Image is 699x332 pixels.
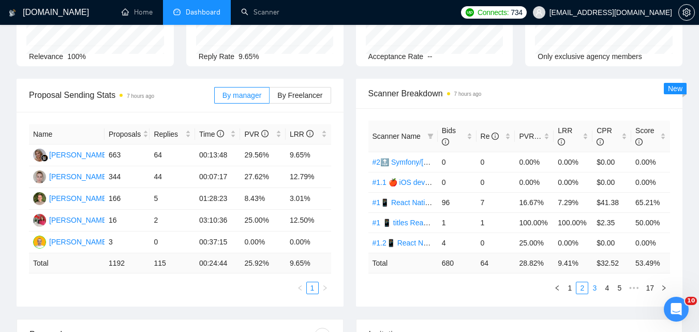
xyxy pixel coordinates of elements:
[105,188,150,210] td: 166
[592,192,631,212] td: $41.38
[29,52,63,61] span: Relevance
[613,282,626,294] li: 5
[511,7,522,18] span: 734
[49,193,109,204] div: [PERSON_NAME]
[49,214,109,226] div: [PERSON_NAME]
[49,236,109,248] div: [PERSON_NAME]
[664,297,689,322] iframe: Intercom live chat
[105,124,150,145] th: Proposals
[150,188,195,210] td: 5
[217,130,224,137] span: info-circle
[33,214,46,227] img: OT
[150,210,195,232] td: 2
[195,253,241,273] td: 00:24:44
[322,285,328,291] span: right
[297,285,303,291] span: left
[286,166,331,188] td: 12.79%
[515,152,554,172] td: 0.00%
[244,130,269,138] span: PVR
[240,253,286,273] td: 25.92 %
[678,4,695,21] button: setting
[635,126,655,146] span: Score
[373,219,495,227] a: #1 📱 titles React Native Evhen (Tam)
[597,138,604,146] span: info-circle
[425,128,436,144] span: filter
[631,233,670,253] td: 0.00%
[554,172,592,192] td: 0.00%
[589,282,600,294] a: 3
[554,212,592,233] td: 100.00%
[195,232,241,253] td: 00:37:15
[150,232,195,253] td: 0
[592,152,631,172] td: $0.00
[286,210,331,232] td: 12.50%
[592,172,631,192] td: $0.00
[536,9,543,16] span: user
[29,253,105,273] td: Total
[592,253,631,273] td: $ 32.52
[438,212,477,233] td: 1
[373,132,421,140] span: Scanner Name
[240,210,286,232] td: 25.00%
[373,239,462,247] a: #1.2📱 React Native Evhen
[33,215,109,224] a: OT[PERSON_NAME]
[29,124,105,145] th: Name
[373,158,657,166] a: #2🔝 Symfony/[PERSON_NAME] 28/06 & 01/07 CoverLetter changed+10/07 P.S. added
[643,282,657,294] a: 17
[240,166,286,188] td: 27.62%
[427,133,434,139] span: filter
[592,233,631,253] td: $0.00
[29,89,214,102] span: Proposal Sending Stats
[199,130,224,138] span: Time
[33,194,109,202] a: P[PERSON_NAME]
[33,237,109,246] a: AH[PERSON_NAME]
[222,91,261,99] span: By manager
[492,133,499,140] span: info-circle
[477,253,515,273] td: 64
[173,8,181,16] span: dashboard
[477,172,515,192] td: 0
[105,210,150,232] td: 16
[33,170,46,183] img: TK
[373,198,455,207] a: #1📱 React Native Evhen
[290,130,314,138] span: LRR
[438,233,477,253] td: 4
[564,282,575,294] a: 1
[554,253,592,273] td: 9.41 %
[33,192,46,205] img: P
[373,178,602,186] a: #1.1 🍎 iOS developer [PERSON_NAME] (Tam) 07/03 Profile Changed
[306,130,314,137] span: info-circle
[49,149,109,161] div: [PERSON_NAME]
[105,145,150,166] td: 663
[519,132,543,140] span: PVR
[454,91,482,97] time: 7 hours ago
[122,8,153,17] a: homeHome
[515,212,554,233] td: 100.00%
[306,282,319,294] li: 1
[466,8,474,17] img: upwork-logo.png
[554,285,560,291] span: left
[195,188,241,210] td: 01:28:23
[685,297,697,305] span: 10
[592,212,631,233] td: $2.35
[515,192,554,212] td: 16.67%
[438,152,477,172] td: 0
[588,282,601,294] li: 3
[105,232,150,253] td: 3
[319,282,331,294] button: right
[33,149,46,162] img: MC
[438,172,477,192] td: 0
[294,282,306,294] button: left
[195,166,241,188] td: 00:07:17
[427,52,432,61] span: --
[438,192,477,212] td: 96
[368,253,438,273] td: Total
[442,138,449,146] span: info-circle
[658,282,670,294] li: Next Page
[154,128,183,140] span: Replies
[558,126,572,146] span: LRR
[661,285,667,291] span: right
[576,282,588,294] a: 2
[319,282,331,294] li: Next Page
[658,282,670,294] button: right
